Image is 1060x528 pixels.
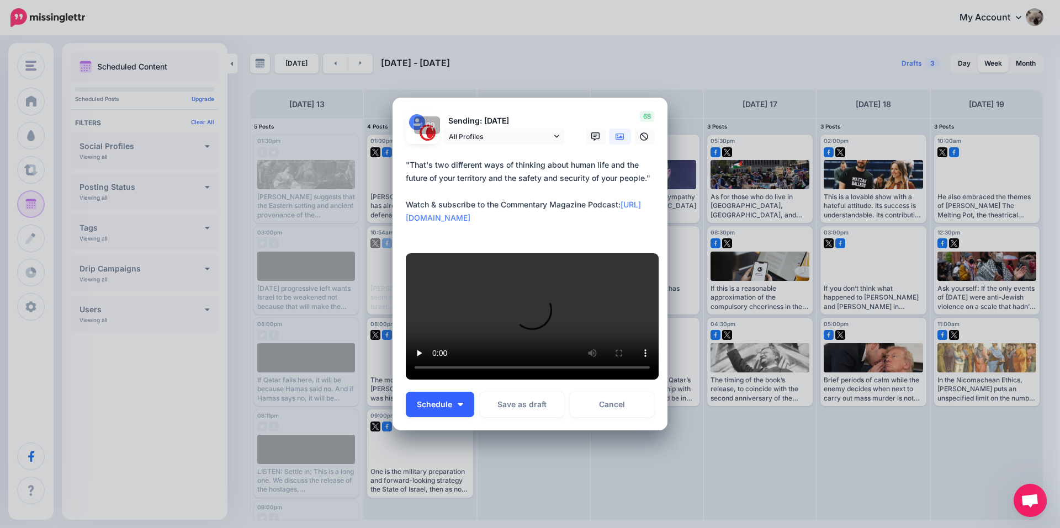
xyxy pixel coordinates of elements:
[409,114,425,130] img: user_default_image.png
[570,392,654,417] a: Cancel
[417,401,452,408] span: Schedule
[480,392,564,417] button: Save as draft
[449,131,552,142] span: All Profiles
[640,111,654,122] span: 68
[406,392,474,417] button: Schedule
[443,115,565,127] p: Sending: [DATE]
[406,158,660,225] div: "That's two different ways of thinking about human life and the future of your territory and the ...
[458,403,463,406] img: arrow-down-white.png
[443,129,565,145] a: All Profiles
